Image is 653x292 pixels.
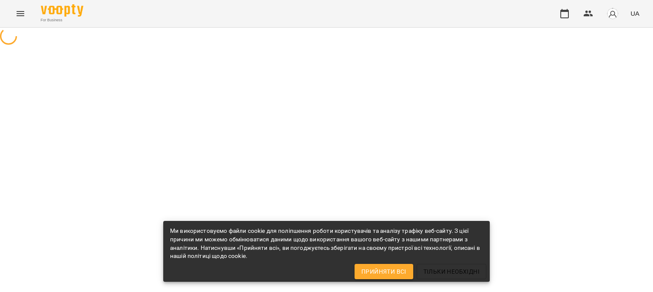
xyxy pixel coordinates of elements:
[41,4,83,17] img: Voopty Logo
[630,9,639,18] span: UA
[41,17,83,23] span: For Business
[627,6,643,21] button: UA
[10,3,31,24] button: Menu
[607,8,619,20] img: avatar_s.png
